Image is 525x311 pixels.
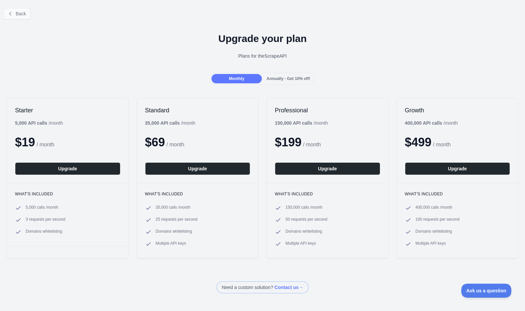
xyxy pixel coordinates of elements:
div: / month [275,120,328,126]
b: 400,000 API calls [405,120,442,126]
div: / month [405,120,458,126]
div: / month [145,120,195,126]
span: $ 199 [275,135,302,149]
h2: Standard [145,106,250,114]
h2: Growth [405,106,510,114]
span: $ 499 [405,135,432,149]
iframe: Toggle Customer Support [461,284,512,298]
h2: Professional [275,106,380,114]
b: 150,000 API calls [275,120,312,126]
